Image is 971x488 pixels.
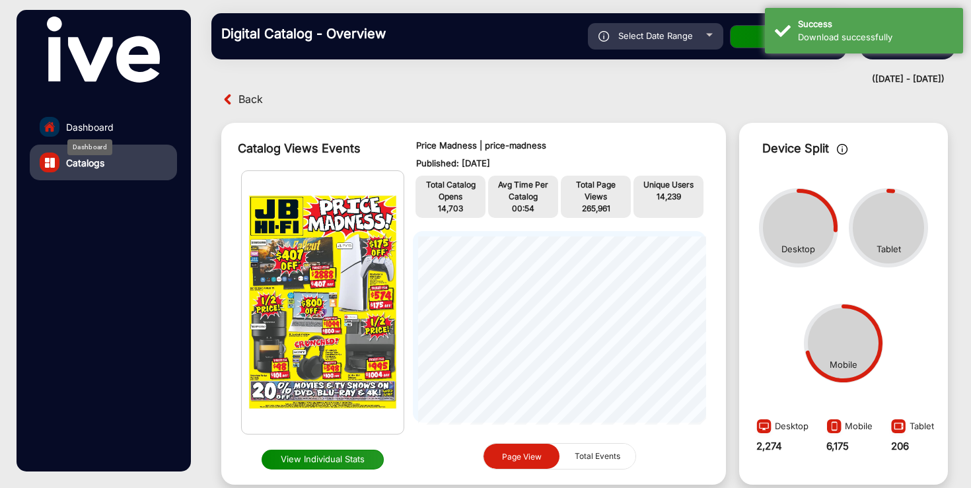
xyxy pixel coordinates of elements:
span: Select Date Range [618,30,693,41]
img: back arrow [221,92,235,106]
img: image [753,418,775,439]
span: 265,961 [582,203,610,213]
a: Catalogs [30,145,177,180]
div: Tablet [887,415,934,439]
button: Page View [484,444,559,470]
p: Unique Users [637,179,700,191]
div: Desktop [753,415,809,439]
img: img [242,171,404,434]
div: Tablet [877,243,901,256]
span: 14,703 [438,203,463,213]
div: Catalog Views Events [238,139,390,157]
p: Total Catalog Opens [419,179,482,203]
img: image [887,418,910,439]
a: Dashboard [30,109,177,145]
img: icon [837,144,848,155]
div: Dashboard [67,139,112,155]
span: Total Events [567,444,628,469]
h3: Digital Catalog - Overview [221,26,406,42]
div: Desktop [781,243,815,256]
button: Total Events [559,444,635,469]
img: image [823,418,845,439]
span: 00:54 [512,203,534,213]
div: ([DATE] - [DATE]) [198,73,945,86]
span: Back [238,89,263,110]
div: Success [798,18,953,31]
button: View Individual Stats [262,450,384,470]
span: Catalogs [66,156,104,170]
strong: 2,274 [756,440,782,452]
div: Download successfully [798,31,953,44]
div: Mobile [830,359,857,372]
p: Price Madness | price-madness [416,139,703,153]
p: Total Page Views [564,179,628,203]
p: Published: [DATE] [416,157,703,170]
img: vmg-logo [47,17,159,83]
p: Avg Time Per Catalog [491,179,555,203]
img: icon [598,31,610,42]
strong: 206 [891,440,909,452]
img: home [44,121,55,133]
img: catalog [45,158,55,168]
mat-button-toggle-group: graph selection [483,443,636,470]
div: Mobile [823,415,873,439]
strong: 6,175 [826,440,849,452]
span: Device Split [762,141,829,155]
span: Dashboard [66,120,114,134]
button: Apply [730,25,836,48]
span: 14,239 [657,192,681,201]
span: Page View [502,451,542,461]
